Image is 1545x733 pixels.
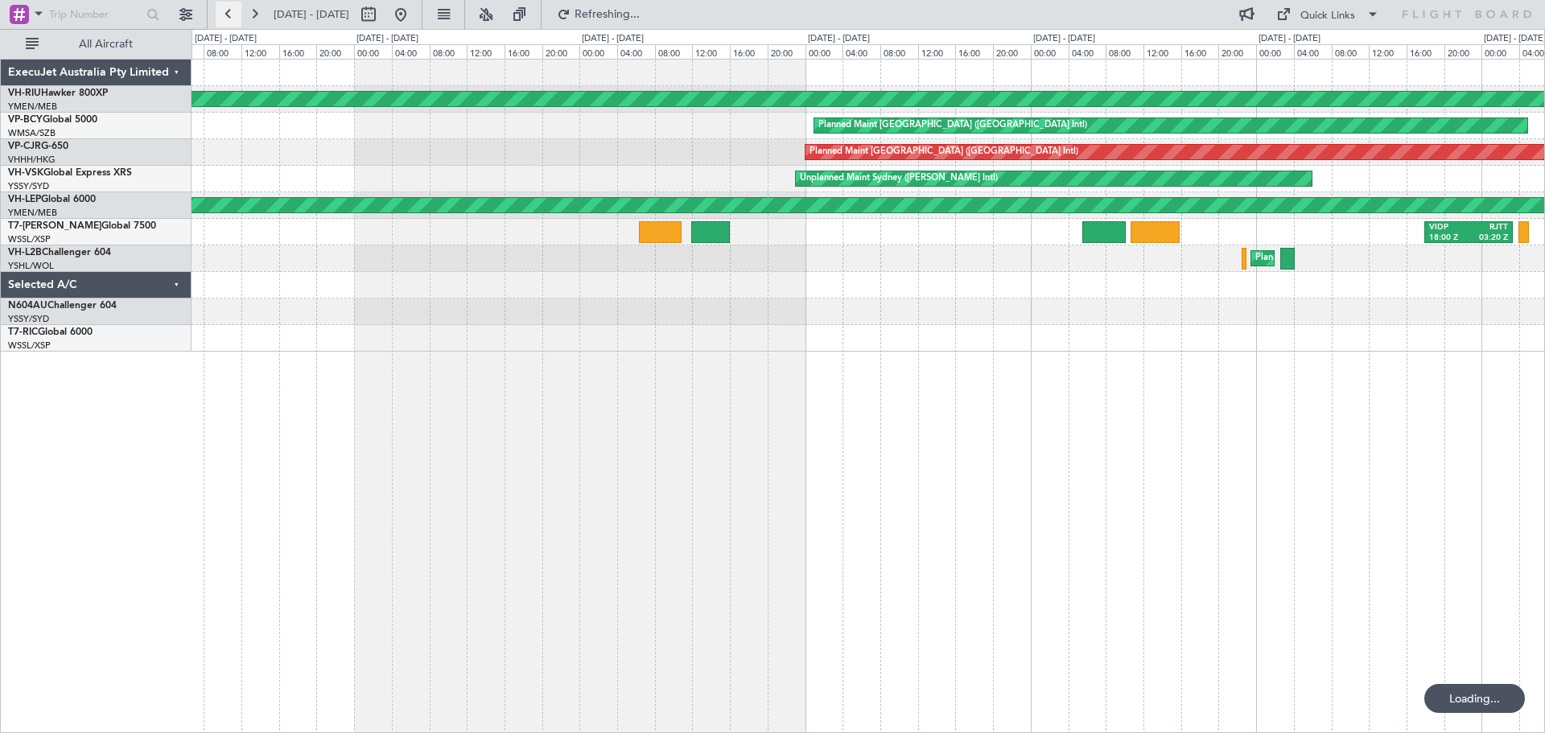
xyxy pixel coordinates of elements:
[574,9,641,20] span: Refreshing...
[8,180,49,192] a: YSSY/SYD
[8,221,101,231] span: T7-[PERSON_NAME]
[730,44,768,59] div: 16:00
[8,89,108,98] a: VH-RIUHawker 800XP
[1268,2,1387,27] button: Quick Links
[1181,44,1219,59] div: 16:00
[18,31,175,57] button: All Aircraft
[8,168,43,178] span: VH-VSK
[843,44,880,59] div: 04:00
[8,101,57,113] a: YMEN/MEB
[1143,44,1181,59] div: 12:00
[195,32,257,46] div: [DATE] - [DATE]
[42,39,170,50] span: All Aircraft
[241,44,279,59] div: 12:00
[810,140,1078,164] div: Planned Maint [GEOGRAPHIC_DATA] ([GEOGRAPHIC_DATA] Intl)
[1469,222,1508,233] div: RJTT
[1031,44,1069,59] div: 00:00
[467,44,505,59] div: 12:00
[8,327,38,337] span: T7-RIC
[8,340,51,352] a: WSSL/XSP
[8,142,68,151] a: VP-CJRG-650
[8,207,57,219] a: YMEN/MEB
[49,2,142,27] input: Trip Number
[279,44,317,59] div: 16:00
[8,327,93,337] a: T7-RICGlobal 6000
[8,127,56,139] a: WMSA/SZB
[955,44,993,59] div: 16:00
[808,32,870,46] div: [DATE] - [DATE]
[8,301,47,311] span: N604AU
[8,154,56,166] a: VHHH/HKG
[918,44,956,59] div: 12:00
[800,167,998,191] div: Unplanned Maint Sydney ([PERSON_NAME] Intl)
[505,44,542,59] div: 16:00
[8,313,49,325] a: YSSY/SYD
[8,195,96,204] a: VH-LEPGlobal 6000
[1332,44,1370,59] div: 08:00
[354,44,392,59] div: 00:00
[8,260,54,272] a: YSHL/WOL
[1407,44,1444,59] div: 16:00
[993,44,1031,59] div: 20:00
[8,248,42,257] span: VH-L2B
[316,44,354,59] div: 20:00
[1469,233,1508,244] div: 03:20 Z
[356,32,418,46] div: [DATE] - [DATE]
[8,301,117,311] a: N604AUChallenger 604
[1429,233,1469,244] div: 18:00 Z
[8,195,41,204] span: VH-LEP
[8,221,156,231] a: T7-[PERSON_NAME]Global 7500
[550,2,646,27] button: Refreshing...
[1069,44,1106,59] div: 04:00
[8,142,41,151] span: VP-CJR
[8,168,132,178] a: VH-VSKGlobal Express XRS
[8,233,51,245] a: WSSL/XSP
[1481,44,1519,59] div: 00:00
[768,44,805,59] div: 20:00
[8,89,41,98] span: VH-RIU
[274,7,349,22] span: [DATE] - [DATE]
[8,248,111,257] a: VH-L2BChallenger 604
[1106,44,1143,59] div: 08:00
[430,44,468,59] div: 08:00
[8,115,43,125] span: VP-BCY
[579,44,617,59] div: 00:00
[1444,44,1482,59] div: 20:00
[1259,32,1320,46] div: [DATE] - [DATE]
[655,44,693,59] div: 08:00
[1424,684,1525,713] div: Loading...
[1429,222,1469,233] div: VIDP
[542,44,580,59] div: 20:00
[818,113,1087,138] div: Planned Maint [GEOGRAPHIC_DATA] ([GEOGRAPHIC_DATA] Intl)
[692,44,730,59] div: 12:00
[1294,44,1332,59] div: 04:00
[1300,8,1355,24] div: Quick Links
[1255,246,1442,270] div: Planned Maint Sydney ([PERSON_NAME] Intl)
[392,44,430,59] div: 04:00
[204,44,241,59] div: 08:00
[1218,44,1256,59] div: 20:00
[805,44,843,59] div: 00:00
[880,44,918,59] div: 08:00
[8,115,97,125] a: VP-BCYGlobal 5000
[1033,32,1095,46] div: [DATE] - [DATE]
[617,44,655,59] div: 04:00
[1369,44,1407,59] div: 12:00
[582,32,644,46] div: [DATE] - [DATE]
[1256,44,1294,59] div: 00:00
